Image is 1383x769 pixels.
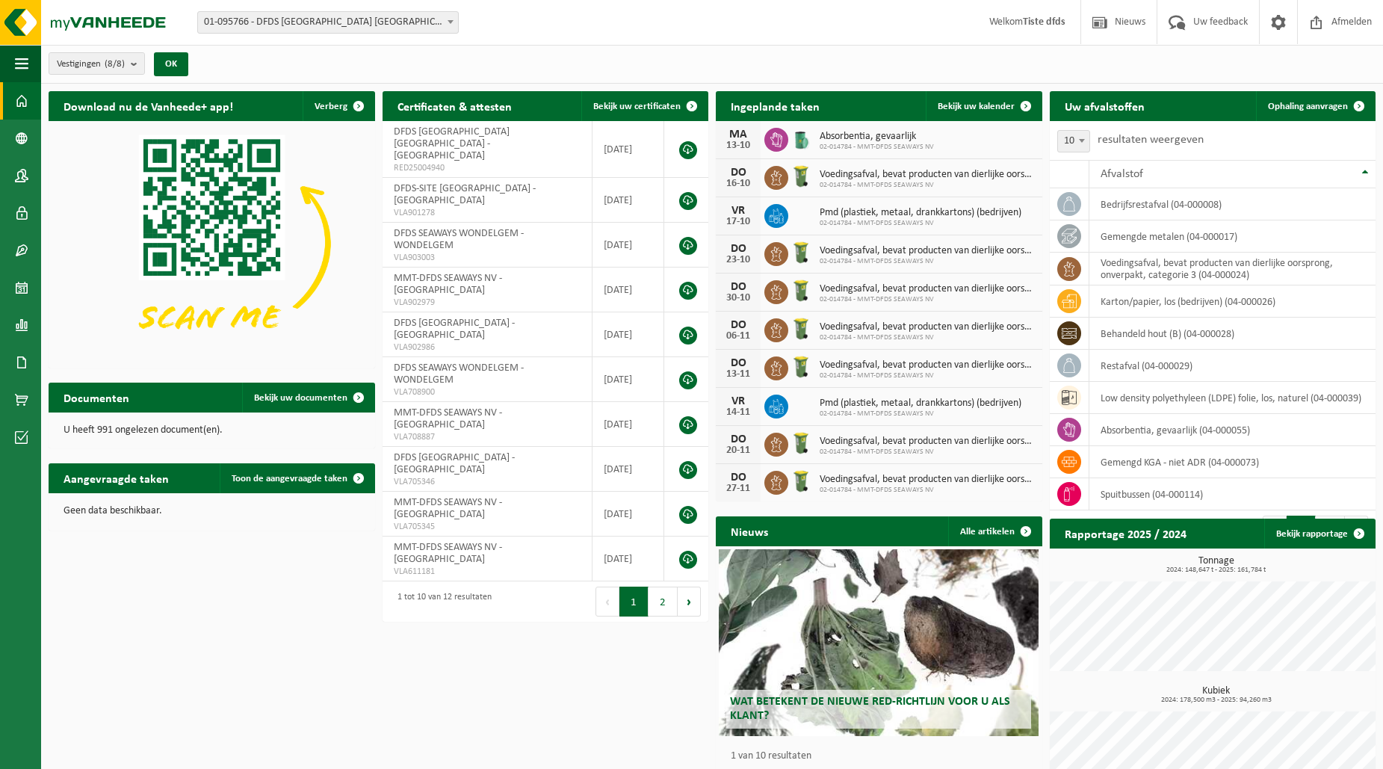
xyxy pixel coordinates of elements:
[820,207,1021,219] span: Pmd (plastiek, metaal, drankkartons) (bedrijven)
[1050,91,1160,120] h2: Uw afvalstoffen
[820,321,1035,333] span: Voedingsafval, bevat producten van dierlijke oorsprong, onverpakt, categorie 3
[593,102,681,111] span: Bekijk uw certificaten
[57,53,125,75] span: Vestigingen
[394,476,581,488] span: VLA705346
[820,333,1035,342] span: 02-014784 - MMT-DFDS SEAWAYS NV
[64,506,360,516] p: Geen data beschikbaar.
[723,445,753,456] div: 20-11
[1023,16,1065,28] strong: Tiste dfds
[1050,519,1201,548] h2: Rapportage 2025 / 2024
[716,91,835,120] h2: Ingeplande taken
[723,129,753,140] div: MA
[1089,253,1376,285] td: voedingsafval, bevat producten van dierlijke oorsprong, onverpakt, categorie 3 (04-000024)
[394,566,581,578] span: VLA611181
[723,179,753,189] div: 16-10
[49,463,184,492] h2: Aangevraagde taken
[394,407,502,430] span: MMT-DFDS SEAWAYS NV - [GEOGRAPHIC_DATA]
[593,312,664,357] td: [DATE]
[1268,102,1348,111] span: Ophaling aanvragen
[394,521,581,533] span: VLA705345
[723,293,753,303] div: 30-10
[820,474,1035,486] span: Voedingsafval, bevat producten van dierlijke oorsprong, onverpakt, categorie 3
[64,425,360,436] p: U heeft 991 ongelezen document(en).
[820,181,1035,190] span: 02-014784 - MMT-DFDS SEAWAYS NV
[820,219,1021,228] span: 02-014784 - MMT-DFDS SEAWAYS NV
[394,342,581,353] span: VLA902986
[723,331,753,342] div: 06-11
[820,143,934,152] span: 02-014784 - MMT-DFDS SEAWAYS NV
[723,167,753,179] div: DO
[315,102,347,111] span: Verberg
[593,178,664,223] td: [DATE]
[394,297,581,309] span: VLA902979
[49,383,144,412] h2: Documenten
[820,371,1035,380] span: 02-014784 - MMT-DFDS SEAWAYS NV
[394,162,581,174] span: RED25004940
[938,102,1015,111] span: Bekijk uw kalender
[723,140,753,151] div: 13-10
[593,402,664,447] td: [DATE]
[394,126,510,161] span: DFDS [GEOGRAPHIC_DATA] [GEOGRAPHIC_DATA] - [GEOGRAPHIC_DATA]
[723,433,753,445] div: DO
[383,91,527,120] h2: Certificaten & attesten
[593,268,664,312] td: [DATE]
[820,486,1035,495] span: 02-014784 - MMT-DFDS SEAWAYS NV
[788,354,814,380] img: WB-0140-HPE-GN-51
[788,469,814,494] img: WB-0140-HPE-GN-51
[394,362,524,386] span: DFDS SEAWAYS WONDELGEM - WONDELGEM
[254,393,347,403] span: Bekijk uw documenten
[1089,285,1376,318] td: karton/papier, los (bedrijven) (04-000026)
[49,121,375,365] img: Download de VHEPlus App
[649,587,678,617] button: 2
[820,436,1035,448] span: Voedingsafval, bevat producten van dierlijke oorsprong, onverpakt, categorie 3
[1058,131,1089,152] span: 10
[820,359,1035,371] span: Voedingsafval, bevat producten van dierlijke oorsprong, onverpakt, categorie 3
[723,369,753,380] div: 13-11
[394,183,536,206] span: DFDS-SITE [GEOGRAPHIC_DATA] - [GEOGRAPHIC_DATA]
[593,121,664,178] td: [DATE]
[105,59,125,69] count: (8/8)
[820,398,1021,410] span: Pmd (plastiek, metaal, drankkartons) (bedrijven)
[394,497,502,520] span: MMT-DFDS SEAWAYS NV - [GEOGRAPHIC_DATA]
[1089,446,1376,478] td: gemengd KGA - niet ADR (04-000073)
[723,472,753,484] div: DO
[1057,130,1090,152] span: 10
[394,452,515,475] span: DFDS [GEOGRAPHIC_DATA] - [GEOGRAPHIC_DATA]
[49,52,145,75] button: Vestigingen(8/8)
[723,205,753,217] div: VR
[593,447,664,492] td: [DATE]
[788,240,814,265] img: WB-0140-HPE-GN-51
[723,484,753,494] div: 27-11
[593,223,664,268] td: [DATE]
[731,751,1035,762] p: 1 van 10 resultaten
[948,516,1041,546] a: Alle artikelen
[1089,318,1376,350] td: behandeld hout (B) (04-000028)
[1089,350,1376,382] td: restafval (04-000029)
[820,410,1021,419] span: 02-014784 - MMT-DFDS SEAWAYS NV
[820,245,1035,257] span: Voedingsafval, bevat producten van dierlijke oorsprong, onverpakt, categorie 3
[1098,134,1204,146] label: resultaten weergeven
[390,585,492,618] div: 1 tot 10 van 12 resultaten
[820,131,934,143] span: Absorbentia, gevaarlijk
[394,386,581,398] span: VLA708900
[1089,382,1376,414] td: low density polyethyleen (LDPE) folie, los, naturel (04-000039)
[788,164,814,189] img: WB-0140-HPE-GN-51
[154,52,188,76] button: OK
[723,407,753,418] div: 14-11
[595,587,619,617] button: Previous
[788,126,814,151] img: PB-OT-0200-MET-00-02
[220,463,374,493] a: Toon de aangevraagde taken
[678,587,701,617] button: Next
[394,207,581,219] span: VLA901278
[394,431,581,443] span: VLA708887
[232,474,347,484] span: Toon de aangevraagde taken
[1057,697,1376,704] span: 2024: 178,500 m3 - 2025: 94,260 m3
[593,357,664,402] td: [DATE]
[198,12,458,33] span: 01-095766 - DFDS BELGIUM NV - GENT
[1089,220,1376,253] td: gemengde metalen (04-000017)
[303,91,374,121] button: Verberg
[820,448,1035,457] span: 02-014784 - MMT-DFDS SEAWAYS NV
[820,295,1035,304] span: 02-014784 - MMT-DFDS SEAWAYS NV
[619,587,649,617] button: 1
[1057,686,1376,704] h3: Kubiek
